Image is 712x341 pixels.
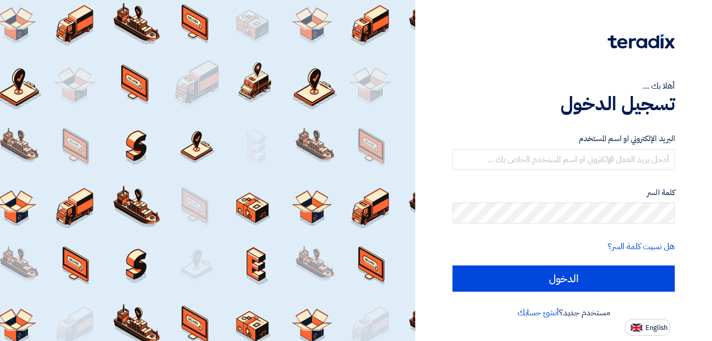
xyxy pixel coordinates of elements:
img: en-US.png [631,324,642,332]
a: هل نسيت كلمة السر؟ [608,240,675,253]
button: English [624,319,671,336]
div: أهلا بك ... [452,80,675,92]
label: البريد الإلكتروني او اسم المستخدم [452,133,675,145]
input: أدخل بريد العمل الإلكتروني او اسم المستخدم الخاص بك ... [452,149,675,170]
h1: تسجيل الدخول [452,92,675,115]
img: Teradix logo [608,34,675,49]
a: أنشئ حسابك [517,306,559,319]
div: مستخدم جديد؟ [452,306,675,319]
span: English [645,324,667,332]
label: كلمة السر [452,187,675,199]
input: الدخول [452,265,675,292]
